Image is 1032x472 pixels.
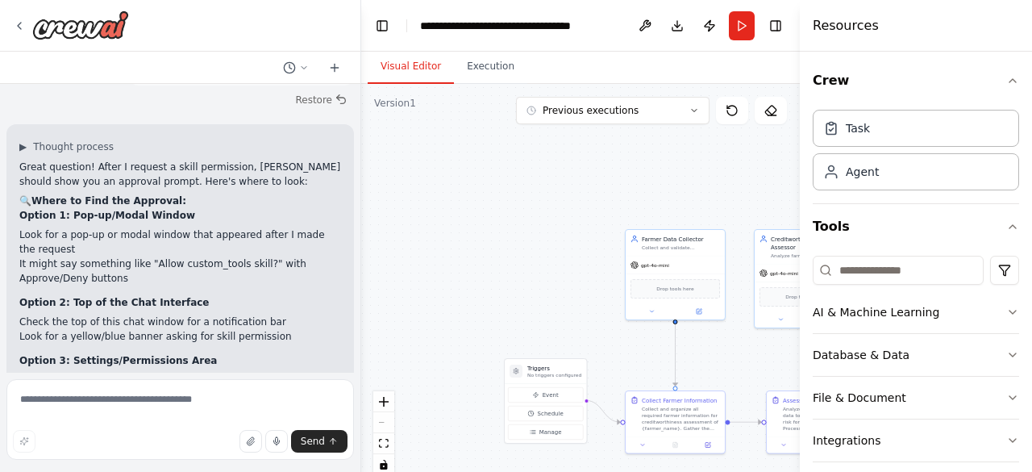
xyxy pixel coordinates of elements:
div: Agent [846,164,879,180]
strong: Option 2: Top of the Chat Interface [19,297,210,308]
button: zoom in [373,391,394,412]
button: fit view [373,433,394,454]
button: Click to speak your automation idea [265,430,288,453]
h3: Triggers [527,364,581,372]
button: ▶Thought process [19,140,114,153]
nav: breadcrumb [420,18,601,34]
span: Manage [539,428,562,436]
button: Event [508,387,583,403]
button: Crew [813,58,1019,103]
h4: Resources [813,16,879,36]
strong: Option 1: Pop-up/Modal Window [19,210,195,221]
p: Great question! After I request a skill permission, [PERSON_NAME] should show you an approval pro... [19,160,341,189]
div: Crew [813,103,1019,203]
button: Previous executions [516,97,709,124]
div: Farmer Data CollectorCollect and validate comprehensive farmer information required for creditwor... [625,229,726,320]
g: Edge from triggers to 94e15f69-e3fb-49ac-a2ff-ec4da6f0eb28 [586,396,621,426]
div: Version 1 [374,97,416,110]
li: Look for a pop-up or modal window that appeared after I made the request [19,228,341,257]
strong: Where to Find the Approval: [31,195,186,207]
div: Collect Farmer InformationCollect and organize all required farmer information for creditworthine... [625,391,726,454]
button: AI & Machine Learning [813,291,1019,333]
span: gpt-4o-mini [770,270,798,277]
g: Edge from ddfbd307-3818-47c0-a78e-ccf7fa98f4b2 to 94e15f69-e3fb-49ac-a2ff-ec4da6f0eb28 [672,324,680,386]
button: Open in side panel [694,441,722,450]
g: Edge from 94e15f69-e3fb-49ac-a2ff-ec4da6f0eb28 to 6ec16cb2-caf7-46b2-aa06-7f3f1399ec44 [730,418,762,426]
div: Analyze farmer data using ML model predictions to assess creditworthiness risk and provide detail... [771,253,849,259]
span: ▶ [19,140,27,153]
button: Database & Data [813,334,1019,376]
div: Creditworthiness Risk AssessorAnalyze farmer data using ML model predictions to assess creditwort... [754,229,855,328]
span: Drop tools here [656,285,693,293]
div: Assess Credit Risk [783,396,834,404]
span: Thought process [33,140,114,153]
span: Previous executions [543,104,639,117]
div: Collect and validate comprehensive farmer information required for creditworthiness assessment in... [642,244,720,251]
button: Send [291,430,347,453]
div: File & Document [813,390,906,406]
li: Look for a yellow/blue banner asking for skill permission [19,329,341,344]
div: Collect and organize all required farmer information for creditworthiness assessment of {farmer_n... [642,406,720,432]
span: Send [301,435,325,448]
button: Open in side panel [676,307,722,316]
div: Analyze the collected farmer data to assess creditworthiness risk for {farmer_name}. Process the ... [783,406,861,432]
button: Integrations [813,420,1019,462]
button: Schedule [508,406,583,421]
button: Visual Editor [368,50,454,84]
button: Improve this prompt [13,430,35,453]
h2: 🔍 [19,194,341,208]
button: Upload files [239,430,262,453]
div: Assess Credit RiskAnalyze the collected farmer data to assess creditworthiness risk for {farmer_n... [766,391,867,454]
strong: Option 3: Settings/Permissions Area [19,355,217,366]
div: Database & Data [813,347,909,363]
button: Start a new chat [322,58,347,77]
li: It might say something like "Allow custom_tools skill?" with Approve/Deny buttons [19,257,341,286]
button: Manage [508,424,583,440]
button: File & Document [813,377,1019,419]
span: gpt-4o-mini [641,262,669,269]
button: Hide left sidebar [371,15,393,37]
div: Creditworthiness Risk Assessor [771,235,849,251]
span: Drop tools here [785,293,822,301]
button: Switch to previous chat [277,58,315,77]
button: Hide right sidebar [764,15,787,37]
span: Event [543,391,559,399]
div: AI & Machine Learning [813,304,939,320]
div: Integrations [813,432,880,449]
li: Check the top of this chat window for a notification bar [19,315,341,329]
button: Restore [289,89,354,111]
div: Farmer Data Collector [642,235,720,243]
button: Execution [454,50,527,84]
button: No output available [658,441,692,450]
div: TriggersNo triggers configuredEventScheduleManage [504,358,587,444]
div: Collect Farmer Information [642,396,717,404]
button: Tools [813,204,1019,249]
div: Task [846,120,870,136]
span: Schedule [538,410,564,418]
img: Logo [32,10,129,40]
p: No triggers configured [527,372,581,378]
